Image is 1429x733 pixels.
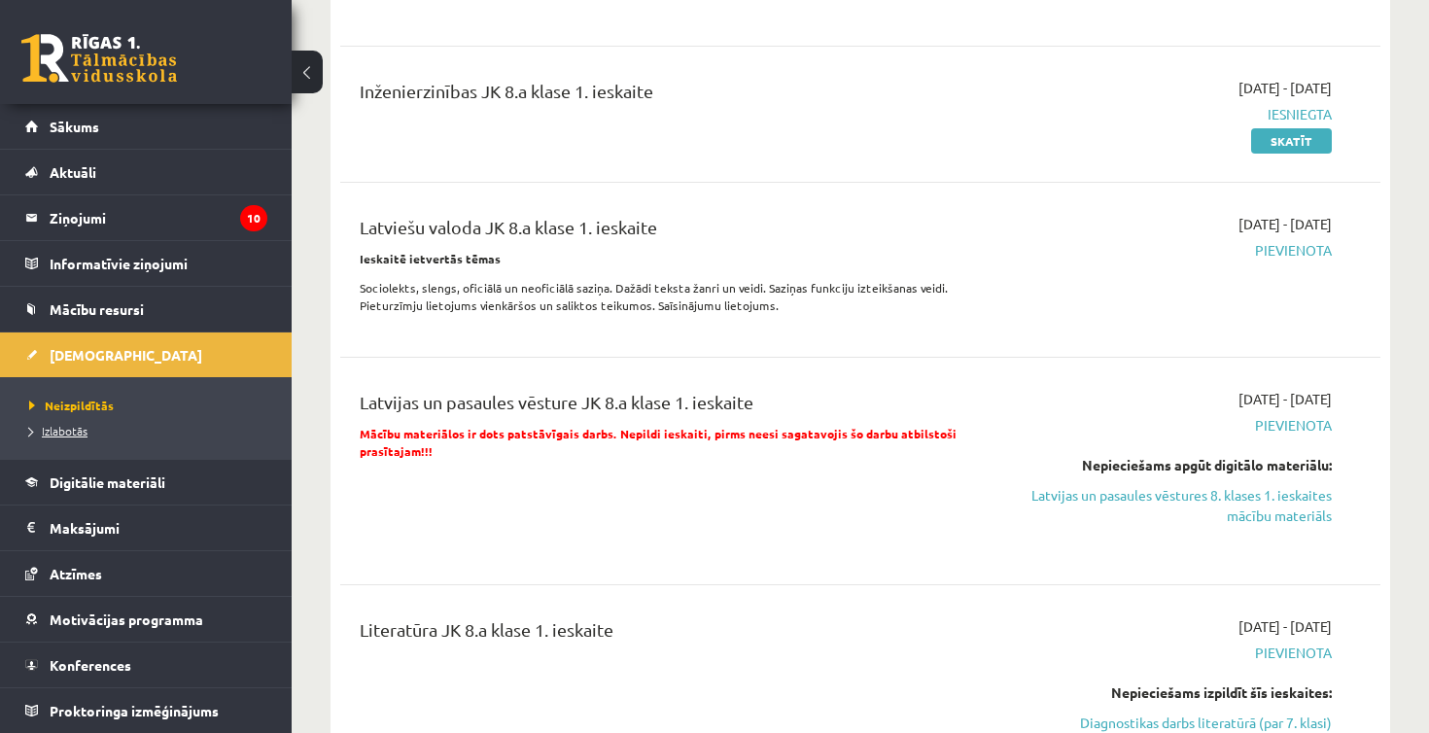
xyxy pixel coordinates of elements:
a: Maksājumi [25,506,267,550]
a: Informatīvie ziņojumi [25,241,267,286]
span: [DATE] - [DATE] [1238,78,1332,98]
a: Ziņojumi10 [25,195,267,240]
a: Sākums [25,104,267,149]
span: Izlabotās [29,423,87,438]
span: Sākums [50,118,99,135]
span: [DATE] - [DATE] [1238,389,1332,409]
span: Atzīmes [50,565,102,582]
a: Konferences [25,643,267,687]
span: [DATE] - [DATE] [1238,616,1332,637]
a: Diagnostikas darbs literatūrā (par 7. klasi) [1028,713,1332,733]
a: Aktuāli [25,150,267,194]
a: Proktoringa izmēģinājums [25,688,267,733]
legend: Informatīvie ziņojumi [50,241,267,286]
span: Aktuāli [50,163,96,181]
span: Digitālie materiāli [50,473,165,491]
a: Digitālie materiāli [25,460,267,505]
span: Mācību materiālos ir dots patstāvīgais darbs. Nepildi ieskaiti, pirms neesi sagatavojis šo darbu ... [360,426,957,459]
div: Latvijas un pasaules vēsture JK 8.a klase 1. ieskaite [360,389,998,425]
a: Skatīt [1251,128,1332,154]
span: Pievienota [1028,643,1332,663]
strong: Ieskaitē ietvertās tēmas [360,251,501,266]
span: [DATE] - [DATE] [1238,214,1332,234]
div: Inženierzinības JK 8.a klase 1. ieskaite [360,78,998,114]
span: [DEMOGRAPHIC_DATA] [50,346,202,364]
a: [DEMOGRAPHIC_DATA] [25,332,267,377]
p: Sociolekts, slengs, oficiālā un neoficiālā saziņa. Dažādi teksta žanri un veidi. Saziņas funkciju... [360,279,998,314]
legend: Ziņojumi [50,195,267,240]
div: Nepieciešams izpildīt šīs ieskaites: [1028,682,1332,703]
div: Latviešu valoda JK 8.a klase 1. ieskaite [360,214,998,250]
span: Proktoringa izmēģinājums [50,702,219,719]
div: Literatūra JK 8.a klase 1. ieskaite [360,616,998,652]
a: Mācību resursi [25,287,267,332]
div: Nepieciešams apgūt digitālo materiālu: [1028,455,1332,475]
a: Latvijas un pasaules vēstures 8. klases 1. ieskaites mācību materiāls [1028,485,1332,526]
span: Motivācijas programma [50,611,203,628]
a: Izlabotās [29,422,272,439]
span: Pievienota [1028,415,1332,436]
a: Atzīmes [25,551,267,596]
a: Motivācijas programma [25,597,267,642]
a: Rīgas 1. Tālmācības vidusskola [21,34,177,83]
span: Iesniegta [1028,104,1332,124]
i: 10 [240,205,267,231]
a: Neizpildītās [29,397,272,414]
span: Mācību resursi [50,300,144,318]
span: Konferences [50,656,131,674]
legend: Maksājumi [50,506,267,550]
span: Neizpildītās [29,398,114,413]
span: Pievienota [1028,240,1332,261]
